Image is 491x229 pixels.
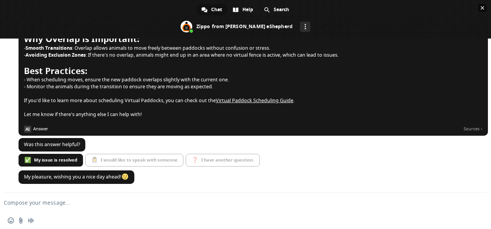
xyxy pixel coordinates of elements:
[464,125,483,132] span: Sources
[300,22,310,32] div: More channels
[274,4,289,15] span: Search
[259,4,295,15] div: Search
[197,4,227,15] div: Chat
[18,217,24,224] span: Send a file
[24,126,31,133] span: AI
[24,34,139,44] span: Why Overlap is Important:
[24,141,80,148] span: Was this answer helpful?
[24,173,129,180] span: My pleasure, wishing you a nice day ahead!
[24,13,471,118] span: Yes, two Virtual Paddocks (VPs) can overlap, and in fact, it is often recommended to have some ov...
[478,4,486,12] span: Close chat
[216,97,293,104] a: Virtual Paddock Scheduling Guide
[228,4,259,15] div: Help
[33,125,461,132] span: Answer
[28,217,34,224] span: Audio message
[25,52,86,58] span: Avoiding Exclusion Zones
[242,4,253,15] span: Help
[211,4,222,15] span: Chat
[4,199,462,206] textarea: Compose your message...
[25,45,72,51] span: Smooth Transitions
[24,66,87,76] span: Best Practices:
[8,217,14,224] span: Insert an emoji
